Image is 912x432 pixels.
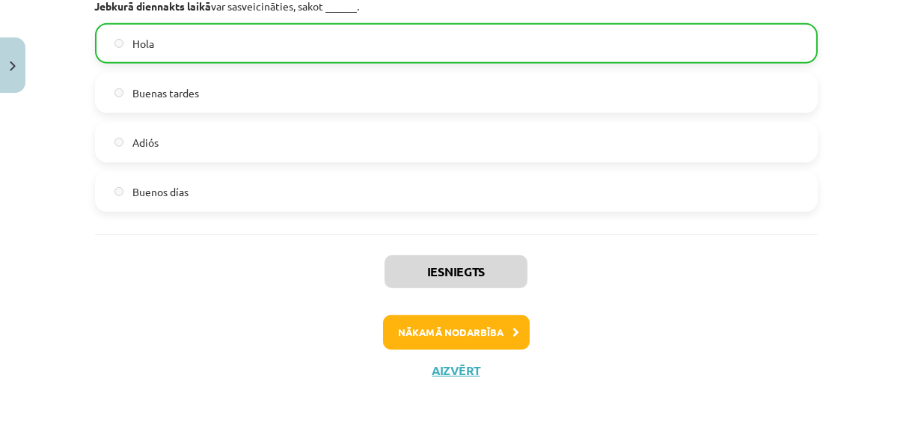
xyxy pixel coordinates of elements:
[114,187,124,197] input: Buenos días
[114,39,124,49] input: Hola
[132,184,189,200] span: Buenos días
[428,363,485,378] button: Aizvērt
[132,36,154,52] span: Hola
[383,315,530,350] button: Nākamā nodarbība
[10,61,16,71] img: icon-close-lesson-0947bae3869378f0d4975bcd49f059093ad1ed9edebbc8119c70593378902aed.svg
[132,135,159,150] span: Adiós
[132,85,199,101] span: Buenas tardes
[114,88,124,98] input: Buenas tardes
[385,255,527,288] button: Iesniegts
[114,138,124,147] input: Adiós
